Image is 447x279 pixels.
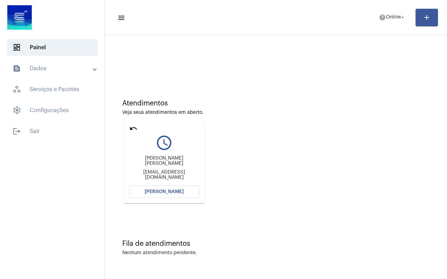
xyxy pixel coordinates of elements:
span: [PERSON_NAME] [145,189,184,194]
mat-icon: help [379,14,386,21]
span: sidenav icon [13,43,21,52]
mat-icon: sidenav icon [117,14,124,22]
img: d4669ae0-8c07-2337-4f67-34b0df7f5ae4.jpeg [6,3,34,31]
button: [PERSON_NAME] [129,185,199,198]
button: Online [375,10,410,24]
span: Painel [7,39,97,56]
span: Serviços e Pacotes [7,81,97,98]
mat-icon: undo [129,124,138,133]
div: [PERSON_NAME] [PERSON_NAME] [129,156,199,166]
div: Devolver para fila [117,139,151,147]
div: Fila de atendimentos [122,240,430,248]
mat-expansion-panel-header: sidenav iconDados [4,60,104,77]
mat-icon: arrow_drop_down [400,14,406,21]
span: sidenav icon [13,106,21,115]
mat-icon: add [423,13,431,22]
span: sidenav icon [13,85,21,94]
mat-icon: query_builder [129,134,199,152]
span: Sair [7,123,97,140]
mat-icon: sidenav icon [13,64,21,73]
div: Veja seus atendimentos em aberto. [122,110,430,115]
mat-icon: sidenav icon [13,127,21,135]
div: Atendimentos [122,100,430,107]
div: Nenhum atendimento pendente. [122,250,197,256]
mat-panel-title: Dados [13,64,93,73]
span: Configurações [7,102,97,119]
span: Online [386,15,401,20]
div: [EMAIL_ADDRESS][DOMAIN_NAME] [129,170,199,180]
